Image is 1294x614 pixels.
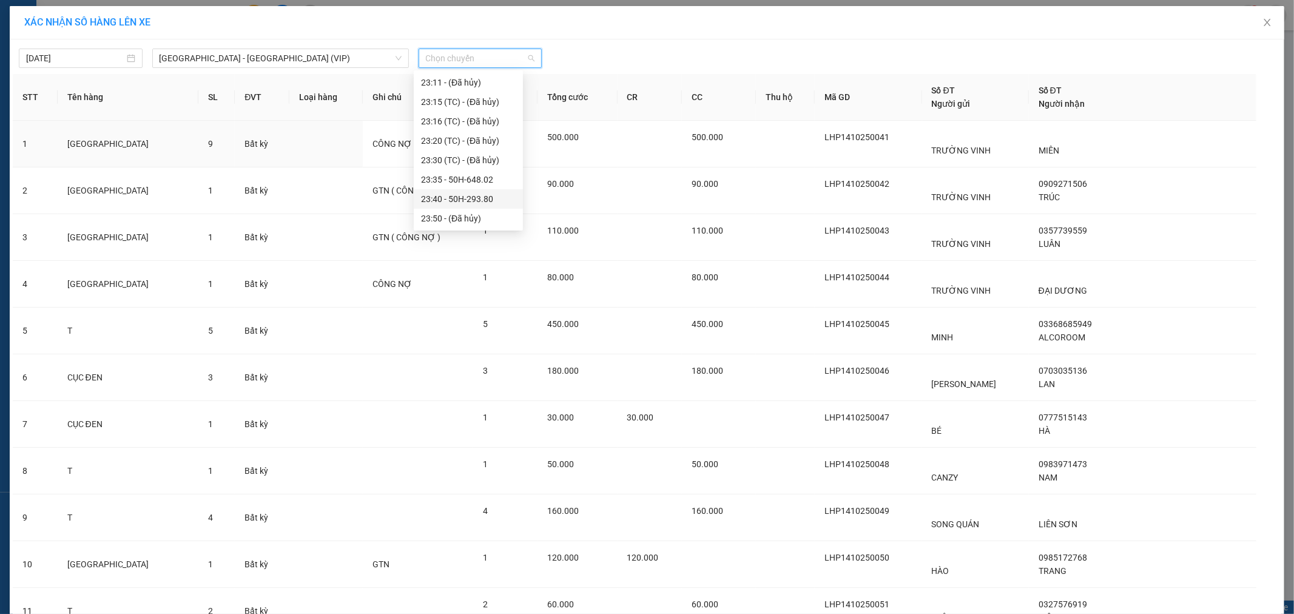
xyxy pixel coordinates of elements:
td: 2 [13,167,58,214]
span: XÁC NHẬN SỐ HÀNG LÊN XE [24,16,150,28]
span: 60.000 [692,599,718,609]
span: LHP1410250045 [824,319,889,329]
span: 4 [208,513,213,522]
span: LHP1410250043 [824,226,889,235]
span: LHP1410250050 [824,553,889,562]
th: Tổng cước [537,74,618,121]
span: 180.000 [547,366,579,376]
span: 0703035136 [1039,366,1087,376]
td: Bất kỳ [235,448,289,494]
b: BIÊN NHẬN GỬI HÀNG [78,18,116,96]
span: 160.000 [547,506,579,516]
th: Ghi chú [363,74,474,121]
div: 23:11 - (Đã hủy) [421,76,516,89]
td: Bất kỳ [235,121,289,167]
td: Bất kỳ [235,214,289,261]
span: 80.000 [547,272,574,282]
span: LHP1410250048 [824,459,889,469]
span: MINH [932,332,954,342]
span: 5 [483,319,488,329]
span: TRƯỜNG VINH [932,146,991,155]
div: 23:40 - 50H-293.80 [421,192,516,206]
td: Bất kỳ [235,541,289,588]
span: CANZY [932,473,959,482]
span: 500.000 [547,132,579,142]
th: CC [682,74,756,121]
td: Bất kỳ [235,261,289,308]
span: TRÚC [1039,192,1060,202]
span: 5 [208,326,213,336]
span: Số ĐT [1039,86,1062,95]
span: LHP1410250042 [824,179,889,189]
span: 30.000 [547,413,574,422]
span: 30.000 [627,413,654,422]
span: 110.000 [692,226,723,235]
span: 80.000 [692,272,718,282]
span: TRƯỜNG VINH [932,286,991,295]
div: 23:16 (TC) - (Đã hủy) [421,115,516,128]
td: 7 [13,401,58,448]
td: [GEOGRAPHIC_DATA] [58,121,198,167]
span: 90.000 [692,179,718,189]
span: 0985172768 [1039,553,1087,562]
td: 3 [13,214,58,261]
td: 6 [13,354,58,401]
span: 1 [483,272,488,282]
span: 180.000 [692,366,723,376]
span: down [395,55,402,62]
td: CỤC ĐEN [58,354,198,401]
span: 120.000 [627,553,659,562]
span: [PERSON_NAME] [932,379,997,389]
th: Mã GD [815,74,922,121]
td: Bất kỳ [235,401,289,448]
span: TRANG [1039,566,1067,576]
span: LHP1410250049 [824,506,889,516]
button: Close [1250,6,1284,40]
span: SONG QUÁN [932,519,980,529]
span: ĐẠI DƯƠNG [1039,286,1087,295]
span: 60.000 [547,599,574,609]
span: 90.000 [547,179,574,189]
td: 1 [13,121,58,167]
span: LIÊN SƠN [1039,519,1077,529]
div: 23:20 (TC) - (Đã hủy) [421,134,516,147]
td: 9 [13,494,58,541]
span: 50.000 [547,459,574,469]
span: 1 [483,459,488,469]
td: 4 [13,261,58,308]
span: Chọn chuyến [426,49,535,67]
td: Bất kỳ [235,354,289,401]
td: T [58,448,198,494]
span: Người nhận [1039,99,1085,109]
td: 8 [13,448,58,494]
span: GTN [372,559,389,569]
span: HÀ [1039,426,1050,436]
span: 50.000 [692,459,718,469]
b: [PERSON_NAME] [15,78,69,135]
td: [GEOGRAPHIC_DATA] [58,541,198,588]
th: Thu hộ [756,74,815,121]
span: TRƯỜNG VINH [932,239,991,249]
div: 23:30 (TC) - (Đã hủy) [421,153,516,167]
td: T [58,494,198,541]
td: T [58,308,198,354]
span: 1 [483,413,488,422]
span: BÉ [932,426,942,436]
span: 120.000 [547,553,579,562]
span: 1 [208,466,213,476]
span: 0777515143 [1039,413,1087,422]
th: Tên hàng [58,74,198,121]
img: logo.jpg [132,15,161,44]
span: TRƯỜNG VINH [932,192,991,202]
span: LUÂN [1039,239,1060,249]
td: Bất kỳ [235,308,289,354]
span: MIÊN [1039,146,1059,155]
td: Bất kỳ [235,494,289,541]
span: 1 [208,559,213,569]
span: 0983971473 [1039,459,1087,469]
td: [GEOGRAPHIC_DATA] [58,261,198,308]
th: Loại hàng [289,74,362,121]
span: 1 [208,419,213,429]
span: CÔNG NỢ [372,279,412,289]
td: [GEOGRAPHIC_DATA] [58,214,198,261]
